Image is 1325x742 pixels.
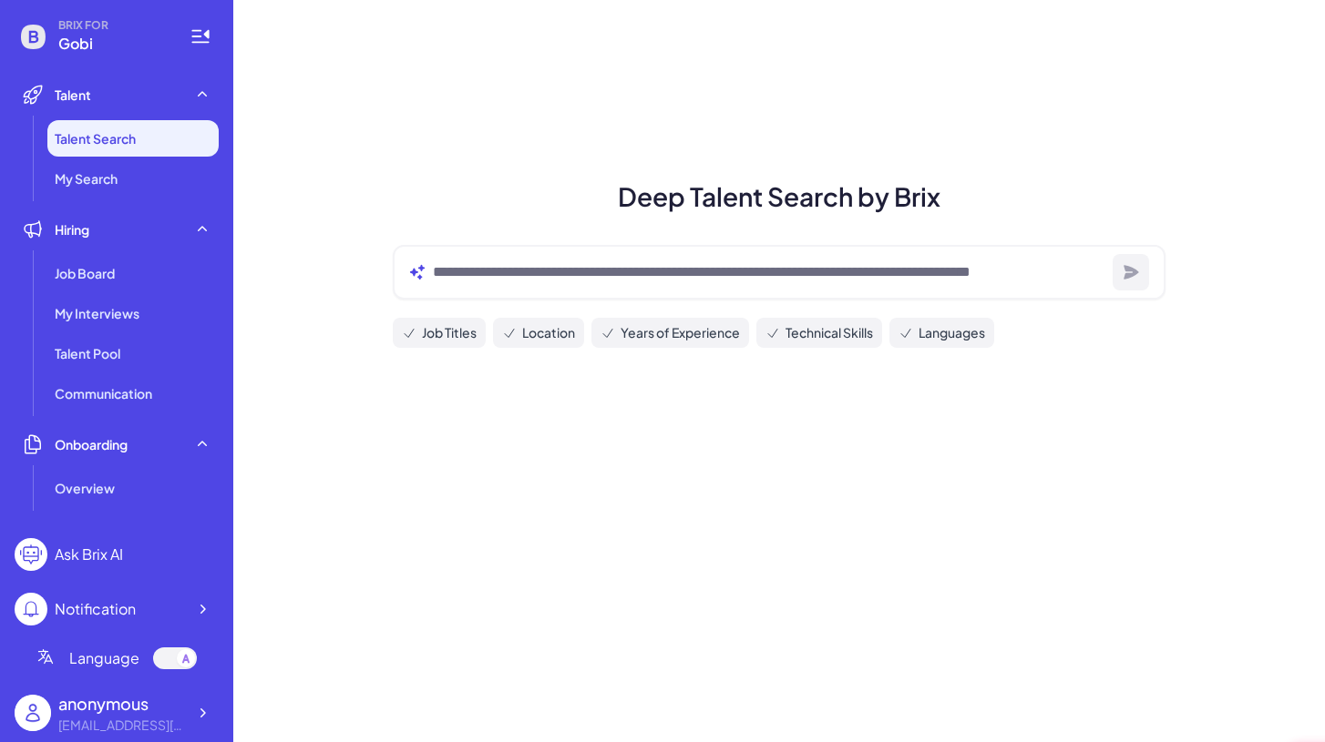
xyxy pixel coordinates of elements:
[58,691,186,716] div: anonymous
[55,86,91,104] span: Talent
[55,264,115,282] span: Job Board
[55,479,115,497] span: Overview
[55,169,118,188] span: My Search
[621,323,740,342] span: Years of Experience
[15,695,51,731] img: user_logo.png
[55,129,136,147] span: Talent Search
[55,598,136,620] div: Notification
[919,323,985,342] span: Languages
[69,647,139,669] span: Language
[58,33,168,55] span: Gobi
[55,304,139,322] span: My Interviews
[422,323,477,342] span: Job Titles
[58,18,168,33] span: BRIX FOR
[371,178,1187,216] h1: Deep Talent Search by Brix
[522,323,575,342] span: Location
[55,220,89,239] span: Hiring
[55,544,123,565] div: Ask Brix AI
[55,344,120,362] span: Talent Pool
[786,323,873,342] span: Technical Skills
[55,384,152,402] span: Communication
[55,435,128,453] span: Onboarding
[58,716,186,735] div: ying@atmacap.com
